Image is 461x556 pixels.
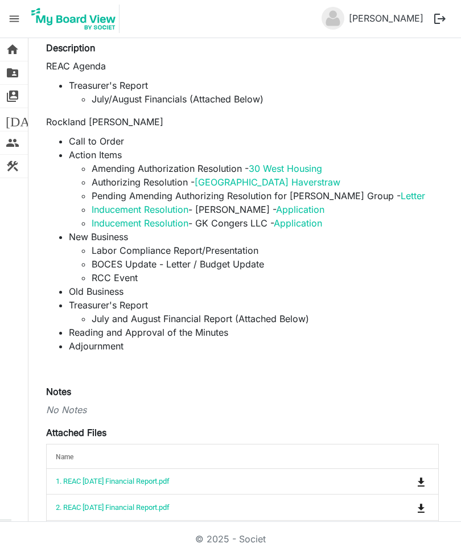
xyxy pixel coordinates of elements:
span: people [6,131,19,154]
a: Application [274,217,322,229]
li: BOCES Update - Letter / Budget Update [92,257,439,271]
label: Description [46,41,95,55]
a: Inducement Resolution [92,204,188,215]
td: 2. REAC August 2025 Financial Report.pdf is template cell column header Name [47,494,367,520]
p: Rockland [PERSON_NAME] [46,115,439,129]
td: is Command column column header [367,494,438,520]
a: My Board View Logo [28,5,124,33]
li: Old Business [69,285,439,298]
img: no-profile-picture.svg [322,7,344,30]
td: is Command column column header [367,520,438,546]
button: Download [413,499,429,515]
td: is Command column column header [367,469,438,494]
a: 30 West Housing [249,163,322,174]
td: 1. REAC July 2025 Financial Report.pdf is template cell column header Name [47,469,367,494]
a: [PERSON_NAME] [344,7,428,30]
li: Reading and Approval of the Minutes [69,326,439,339]
a: [GEOGRAPHIC_DATA] Haverstraw [195,176,340,188]
li: - GK Congers LLC - [92,216,439,230]
li: Pending Amending Authorizing Resolution for [PERSON_NAME] Group - [92,189,439,203]
span: menu [3,8,25,30]
li: Action Items [69,148,439,230]
div: No Notes [46,403,439,417]
p: REAC Agenda [46,59,439,73]
li: Amending Authorization Resolution - [92,162,439,175]
a: 2. REAC [DATE] Financial Report.pdf [56,503,170,512]
li: July/August Financials (Attached Below) [92,92,439,106]
span: folder_shared [6,61,19,84]
label: Notes [46,385,71,398]
a: 1. REAC [DATE] Financial Report.pdf [56,477,170,485]
a: Application [276,204,324,215]
li: Call to Order [69,134,439,148]
img: My Board View Logo [28,5,120,33]
li: Treasurer's Report [69,298,439,326]
li: - [PERSON_NAME] - [92,203,439,216]
li: July and August Financial Report (Attached Below) [92,312,439,326]
span: Name [56,453,73,461]
span: home [6,38,19,61]
li: Labor Compliance Report/Presentation [92,244,439,257]
span: switch_account [6,85,19,108]
span: [DATE] [6,108,50,131]
a: Inducement Resolution [92,217,188,229]
button: logout [428,7,452,31]
li: New Business [69,230,439,285]
a: Letter [401,190,425,201]
button: Download [413,473,429,489]
li: RCC Event [92,271,439,285]
li: Authorizing Resolution - [92,175,439,189]
li: Treasurer's Report [69,79,439,106]
td: 3. RCIDA Financials July 2025.pdf is template cell column header Name [47,520,367,546]
a: © 2025 - Societ [195,533,266,545]
label: Attached Files [46,426,106,439]
li: Adjournment [69,339,439,353]
span: construction [6,155,19,178]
